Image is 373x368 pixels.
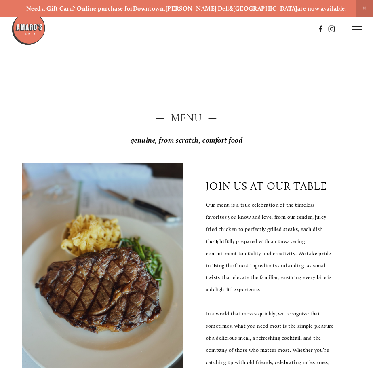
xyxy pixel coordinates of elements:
[166,5,229,12] a: [PERSON_NAME] Dell
[131,136,243,145] em: genuine, from scratch, comfort food
[229,5,233,12] strong: &
[164,5,165,12] strong: ,
[11,11,46,46] img: Amaro's Table
[206,180,327,192] p: join us at our table
[206,199,334,296] p: Our menu is a true celebration of the timeless favorites you know and love, from our tender, juic...
[297,5,347,12] strong: are now available.
[26,5,133,12] strong: Need a Gift Card? Online purchase for
[22,111,350,125] h2: — Menu —
[133,5,164,12] a: Downtown
[233,5,297,12] a: [GEOGRAPHIC_DATA]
